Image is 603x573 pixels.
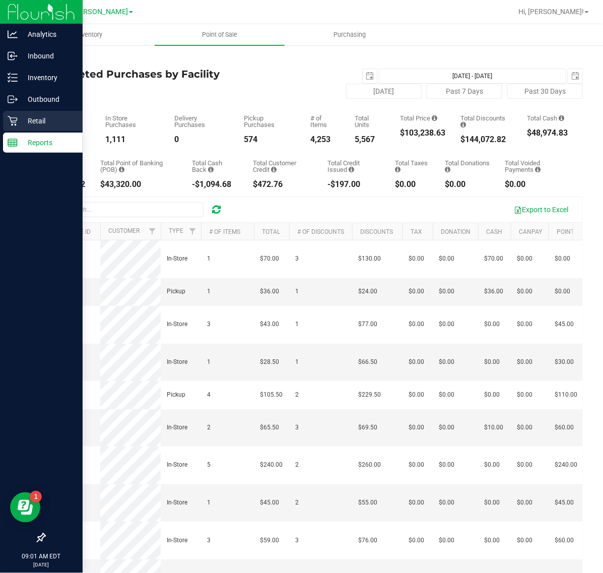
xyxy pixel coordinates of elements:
[207,287,211,296] span: 1
[486,228,502,235] a: Cash
[260,536,279,545] span: $59.00
[295,390,299,400] span: 2
[358,287,377,296] span: $24.00
[555,320,574,329] span: $45.00
[346,84,422,99] button: [DATE]
[568,69,582,83] span: select
[517,423,532,432] span: $0.00
[207,357,211,367] span: 1
[535,166,541,173] i: Sum of all voided payment transaction amounts, excluding tips and transaction fees, for all purch...
[460,115,512,128] div: Total Discounts
[460,136,512,144] div: $144,072.82
[18,93,78,105] p: Outbound
[400,115,445,121] div: Total Price
[44,69,224,91] h4: Completed Purchases by Facility Report
[8,138,18,148] inline-svg: Reports
[409,390,424,400] span: $0.00
[295,536,299,545] span: 3
[507,84,583,99] button: Past 30 Days
[460,121,466,128] i: Sum of the discount values applied to the all purchases in the date range.
[439,498,454,507] span: $0.00
[432,115,437,121] i: Sum of the total prices of all purchases in the date range.
[167,423,187,432] span: In-Store
[295,357,299,367] span: 1
[409,320,424,329] span: $0.00
[209,228,240,235] a: # of Items
[505,180,568,188] div: $0.00
[295,287,299,296] span: 1
[52,202,204,217] input: Search...
[108,227,140,234] a: Customer
[188,30,251,39] span: Point of Sale
[517,536,532,545] span: $0.00
[297,228,344,235] a: # of Discounts
[484,498,500,507] span: $0.00
[207,390,211,400] span: 4
[244,115,295,128] div: Pickup Purchases
[484,390,500,400] span: $0.00
[555,357,574,367] span: $30.00
[184,223,201,240] a: Filter
[517,460,532,470] span: $0.00
[363,69,377,83] span: select
[439,357,454,367] span: $0.00
[559,115,564,121] i: Sum of the successful, non-voided cash payment transactions for all purchases in the date range. ...
[167,357,187,367] span: In-Store
[555,536,574,545] span: $60.00
[167,498,187,507] span: In-Store
[555,254,570,264] span: $0.00
[555,287,570,296] span: $0.00
[409,498,424,507] span: $0.00
[445,180,490,188] div: $0.00
[484,423,503,432] span: $10.00
[105,136,159,144] div: 1,111
[518,8,584,16] span: Hi, [PERSON_NAME]!
[445,160,490,173] div: Total Donations
[144,223,161,240] a: Filter
[358,536,377,545] span: $76.00
[285,24,415,45] a: Purchasing
[527,115,568,121] div: Total Cash
[295,254,299,264] span: 3
[310,115,340,128] div: # of Items
[174,136,229,144] div: 0
[169,227,183,234] a: Type
[517,320,532,329] span: $0.00
[517,254,532,264] span: $0.00
[358,254,381,264] span: $130.00
[484,254,503,264] span: $70.00
[409,536,424,545] span: $0.00
[10,492,40,523] iframe: Resource center
[395,160,429,173] div: Total Taxes
[400,129,445,137] div: $103,238.63
[555,390,577,400] span: $110.00
[409,423,424,432] span: $0.00
[105,115,159,128] div: In Store Purchases
[253,160,313,173] div: Total Customer Credit
[192,160,238,173] div: Total Cash Back
[358,390,381,400] span: $229.50
[327,180,380,188] div: -$197.00
[409,460,424,470] span: $0.00
[320,30,379,39] span: Purchasing
[260,287,279,296] span: $36.00
[18,28,78,40] p: Analytics
[5,552,78,561] p: 09:01 AM EDT
[409,287,424,296] span: $0.00
[409,357,424,367] span: $0.00
[18,137,78,149] p: Reports
[100,180,177,188] div: $43,320.00
[207,536,211,545] span: 3
[439,287,454,296] span: $0.00
[24,24,155,45] a: Inventory
[517,287,532,296] span: $0.00
[517,357,532,367] span: $0.00
[8,116,18,126] inline-svg: Retail
[73,8,128,16] span: [PERSON_NAME]
[439,320,454,329] span: $0.00
[30,491,42,503] iframe: Resource center unread badge
[439,423,454,432] span: $0.00
[411,228,422,235] a: Tax
[167,320,187,329] span: In-Store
